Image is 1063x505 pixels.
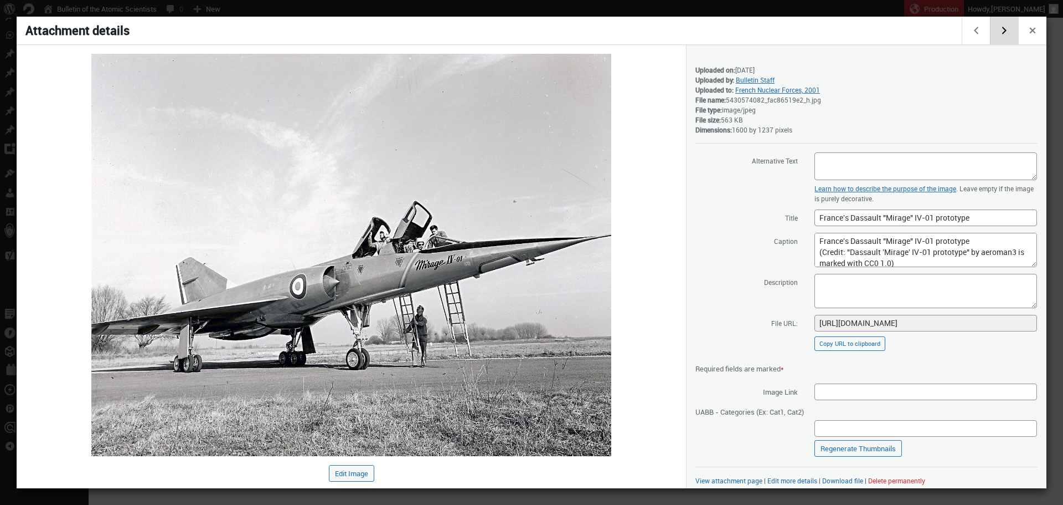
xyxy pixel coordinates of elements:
[695,65,735,74] strong: Uploaded on:
[695,105,1038,115] div: image/jpeg
[695,95,726,104] strong: File name:
[767,476,817,485] a: Edit more details
[695,364,784,374] span: Required fields are marked
[814,336,885,351] button: Copy URL to clipboard
[695,403,804,420] span: UABB - Categories (Ex: Cat1, Cat2)
[695,115,721,124] strong: File size:
[17,17,963,44] h1: Attachment details
[868,476,925,485] button: Delete permanently
[814,183,1037,203] p: . Leave empty if the image is purely decorative.
[865,476,866,485] span: |
[695,115,1038,125] div: 563 KB
[695,75,734,84] strong: Uploaded by:
[695,209,798,226] label: Title
[764,476,766,485] span: |
[695,85,734,94] strong: Uploaded to:
[695,314,798,331] label: File URL:
[695,65,1038,75] div: [DATE]
[735,85,820,94] a: French Nuclear Forces, 2001
[814,233,1037,267] textarea: France's Dassault "Mirage" IV-01 prototype (Credit: "Dassault 'Mirage' IV-01 prototype" by aeroma...
[329,465,374,482] button: Edit Image
[814,184,956,193] a: Learn how to describe the purpose of the image
[695,152,798,169] label: Alternative Text
[695,125,732,134] strong: Dimensions:
[814,440,902,457] a: Regenerate Thumbnails
[695,476,762,485] a: View attachment page
[822,476,863,485] a: Download file
[695,273,798,290] label: Description
[736,75,775,84] a: Bulletin Staff
[695,95,1038,105] div: 5430574082_fac86519e2_h.jpg
[819,476,821,485] span: |
[695,105,722,114] strong: File type:
[695,125,1038,135] div: 1600 by 1237 pixels
[695,383,798,400] span: Image Link
[695,232,798,249] label: Caption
